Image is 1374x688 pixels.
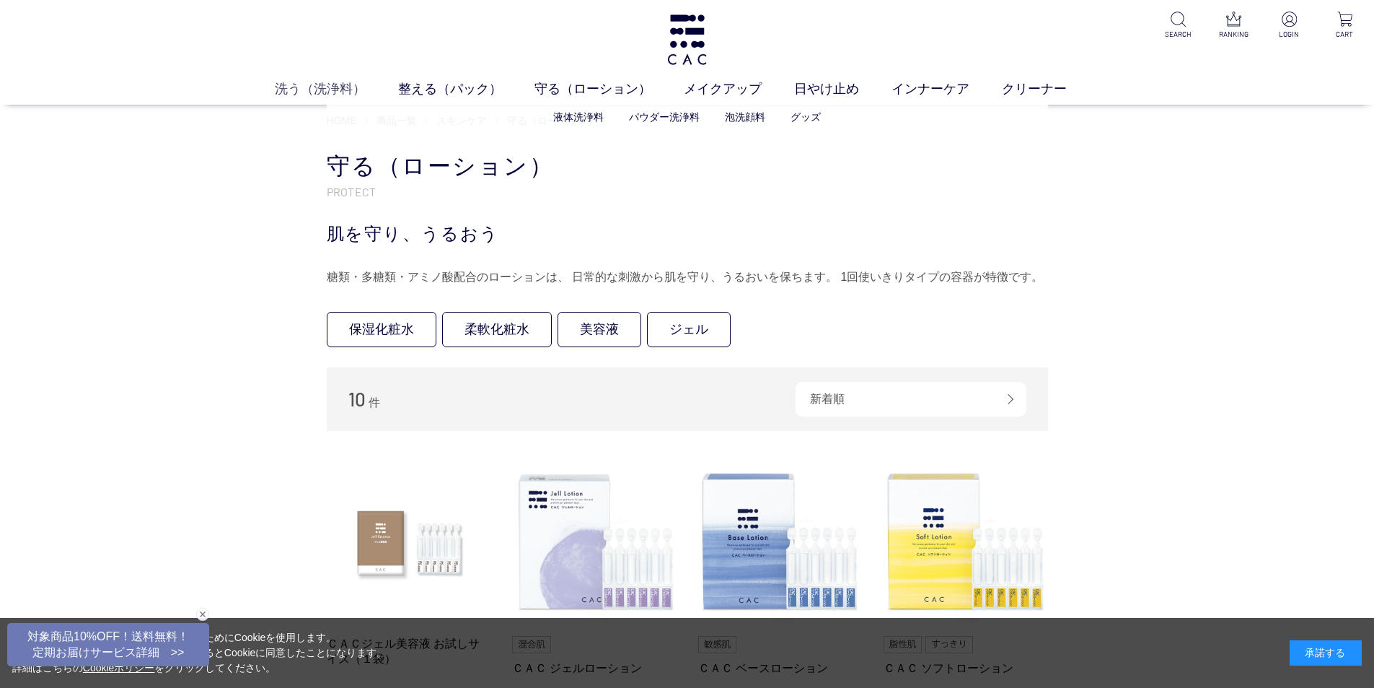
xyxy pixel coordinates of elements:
[348,388,366,410] span: 10
[891,79,1002,99] a: インナーケア
[327,151,1048,182] h1: 守る（ローション）
[665,14,709,65] img: logo
[684,79,794,99] a: メイクアップ
[1327,29,1362,40] p: CART
[275,79,398,99] a: 洗う（洗浄料）
[512,460,677,624] img: ＣＡＣ ジェルローション
[1002,79,1099,99] a: クリーナー
[327,460,491,624] img: ＣＡＣジェル美容液 お試しサイズ（１袋）
[1290,640,1362,666] div: 承諾する
[442,312,552,347] a: 柔軟化粧水
[794,79,891,99] a: 日やけ止め
[884,460,1048,624] img: ＣＡＣ ソフトローション
[1216,12,1251,40] a: RANKING
[796,382,1026,417] div: 新着順
[1161,29,1196,40] p: SEARCH
[398,79,534,99] a: 整える（パック）
[369,396,380,409] span: 件
[534,79,684,99] a: 守る（ローション）
[553,111,604,123] a: 液体洗浄料
[791,111,821,123] a: グッズ
[725,111,765,123] a: 泡洗顔料
[327,312,436,347] a: 保湿化粧水
[1327,12,1362,40] a: CART
[1216,29,1251,40] p: RANKING
[327,184,1048,199] p: PROTECT
[327,221,1048,247] div: 肌を守り、うるおう
[647,312,731,347] a: ジェル
[558,312,641,347] a: 美容液
[698,460,863,624] img: ＣＡＣ ベースローション
[1272,12,1307,40] a: LOGIN
[1161,12,1196,40] a: SEARCH
[629,111,700,123] a: パウダー洗浄料
[327,266,1048,289] div: 糖類・多糖類・アミノ酸配合のローションは、 日常的な刺激から肌を守り、うるおいを保ちます。 1回使いきりタイプの容器が特徴です。
[1272,29,1307,40] p: LOGIN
